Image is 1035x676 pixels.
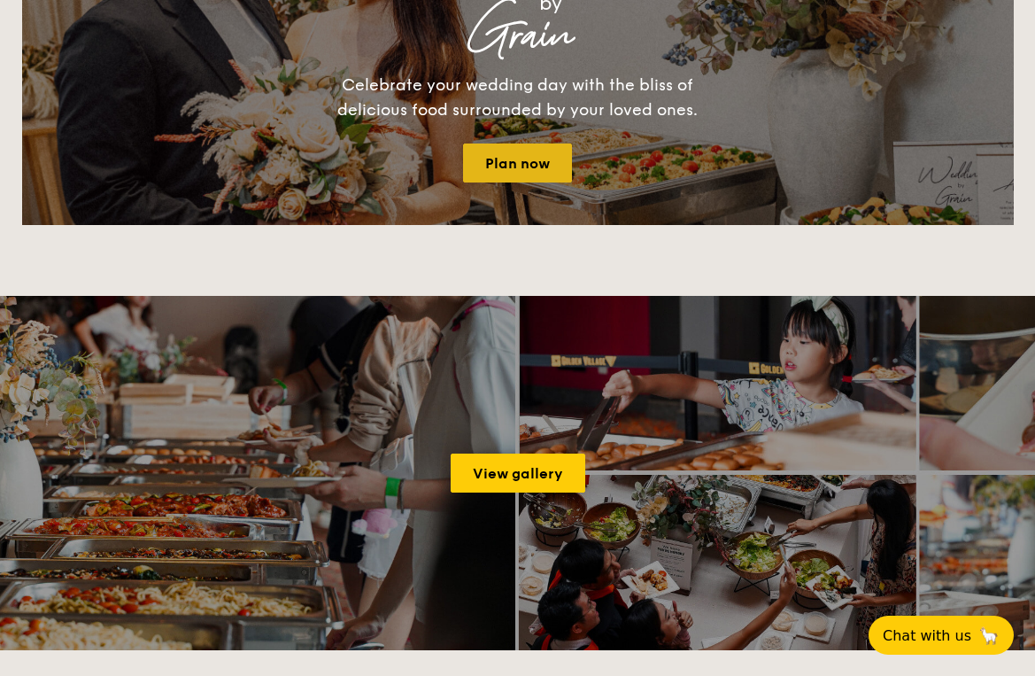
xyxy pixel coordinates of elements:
span: 🦙 [978,625,1000,646]
a: View gallery [451,454,585,493]
div: Grain [178,19,858,51]
span: Chat with us [883,627,971,644]
div: Celebrate your wedding day with the bliss of delicious food surrounded by your loved ones. [319,73,717,122]
button: Chat with us🦙 [869,616,1014,655]
a: Plan now [463,144,572,183]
